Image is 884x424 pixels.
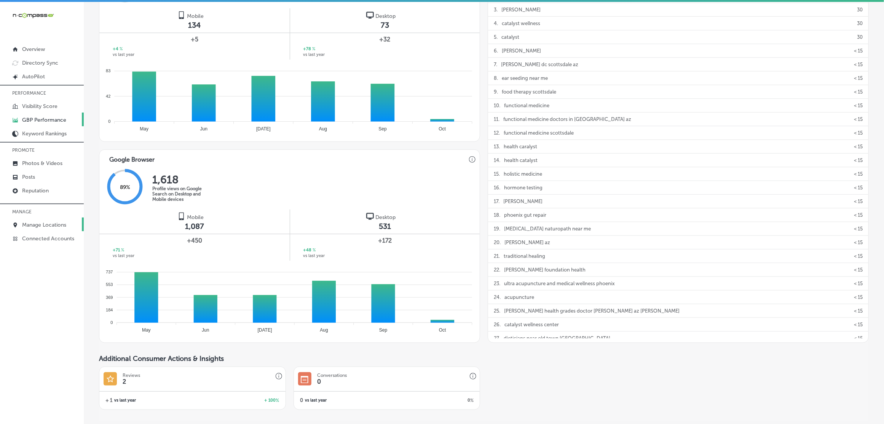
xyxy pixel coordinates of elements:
[188,21,201,30] span: 134
[303,236,467,245] span: +172
[854,222,863,235] p: < 15
[375,214,396,221] span: Desktop
[185,222,204,231] span: 1,087
[501,58,578,71] p: [PERSON_NAME] dc scottsdale az
[504,140,537,153] p: health caralyst
[854,208,863,222] p: < 15
[22,103,57,110] p: Visibility Score
[200,127,207,132] tspan: Jun
[854,181,863,194] p: < 15
[494,222,500,235] p: 19 .
[854,291,863,304] p: < 15
[22,46,45,52] p: Overview
[113,35,276,44] span: +5
[502,71,548,85] p: ear seeding near me
[854,332,863,345] p: < 15
[110,320,113,325] tspan: 0
[113,236,276,245] span: +450
[854,44,863,57] p: < 15
[494,17,498,30] p: 4 .
[317,373,347,378] h3: Conversations
[366,213,374,220] img: logo
[113,52,134,57] span: vs last year
[494,208,500,222] p: 18 .
[504,318,559,331] p: catalyst wellness center
[494,99,500,112] p: 10 .
[504,249,545,263] p: traditional healing
[22,130,67,137] p: Keyword Rankings
[113,254,134,258] span: vs last year
[187,13,204,19] span: Mobile
[494,113,499,126] p: 11 .
[854,167,863,181] p: < 15
[312,247,316,254] span: %
[379,328,388,333] tspan: Sep
[504,277,615,290] p: ultra acupuncture and medical wellness phoenix
[108,119,110,124] tspan: 0
[494,167,500,181] p: 15 .
[854,263,863,276] p: < 15
[494,263,500,276] p: 22 .
[504,154,538,167] p: health catalyst
[113,46,123,52] h2: +4
[375,13,396,19] span: Desktop
[504,181,543,194] p: hormone testing
[113,247,124,254] h2: +71
[305,398,327,402] span: vs last year
[105,397,112,403] h2: + 1
[503,195,543,208] p: [PERSON_NAME]
[381,21,389,30] span: 73
[123,373,140,378] h3: Reviews
[494,85,498,98] p: 9 .
[106,283,113,287] tspan: 553
[494,181,500,194] p: 16 .
[494,195,499,208] p: 17 .
[504,291,534,304] p: acupuncture
[22,187,49,194] p: Reputation
[494,291,501,304] p: 24 .
[106,295,113,300] tspan: 369
[439,328,446,333] tspan: Oct
[494,304,500,318] p: 25 .
[854,140,863,153] p: < 15
[106,94,110,98] tspan: 42
[192,398,279,403] h2: + 100
[854,249,863,263] p: < 15
[857,3,863,16] p: 30
[22,60,58,66] p: Directory Sync
[178,213,185,220] img: logo
[103,150,161,165] h3: Google Browser
[502,44,541,57] p: [PERSON_NAME]
[494,277,500,290] p: 23 .
[857,30,863,44] p: 30
[152,186,213,202] p: Profile views on Google Search on Desktop and Mobile devices
[303,247,316,254] h2: +48
[123,378,126,385] h1: 2
[106,69,110,73] tspan: 83
[854,318,863,331] p: < 15
[320,328,328,333] tspan: Aug
[152,173,213,186] h2: 1,618
[187,214,204,221] span: Mobile
[178,11,185,19] img: logo
[22,117,66,123] p: GBP Performance
[494,3,498,16] p: 3 .
[494,249,500,263] p: 21 .
[22,222,66,228] p: Manage Locations
[99,354,224,363] span: Additional Consumer Actions & Insights
[494,126,500,140] p: 12 .
[378,127,387,132] tspan: Sep
[504,263,586,276] p: [PERSON_NAME] foundation health
[22,235,74,242] p: Connected Accounts
[854,126,863,140] p: < 15
[854,304,863,318] p: < 15
[387,398,474,403] h2: 0
[854,85,863,98] p: < 15
[202,328,209,333] tspan: Jun
[854,71,863,85] p: < 15
[504,126,574,140] p: functional medicine scottsdale
[494,332,500,345] p: 27 .
[118,46,123,52] span: %
[311,46,316,52] span: %
[303,35,467,44] span: +32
